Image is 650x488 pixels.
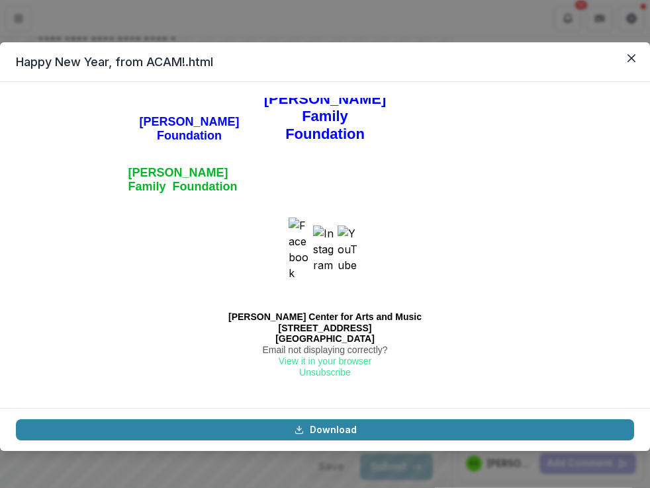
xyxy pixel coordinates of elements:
[285,126,365,142] span: Foundation
[16,419,634,440] a: Download
[621,48,642,69] button: Close
[338,225,359,273] img: YouTube
[139,115,239,143] span: [PERSON_NAME] Foundation
[299,367,351,378] a: Unsubscribe
[275,333,375,344] strong: [GEOGRAPHIC_DATA]
[262,345,387,355] span: Email not displaying correctly?
[264,91,387,124] span: [PERSON_NAME] Family
[128,166,238,194] strong: [PERSON_NAME] Family Foundation
[279,323,372,333] strong: [STREET_ADDRESS]
[228,311,422,322] strong: [PERSON_NAME] Center for Arts and Music
[279,356,372,366] a: View it in your browser
[313,225,334,273] img: Instagram
[289,218,310,281] img: Facebook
